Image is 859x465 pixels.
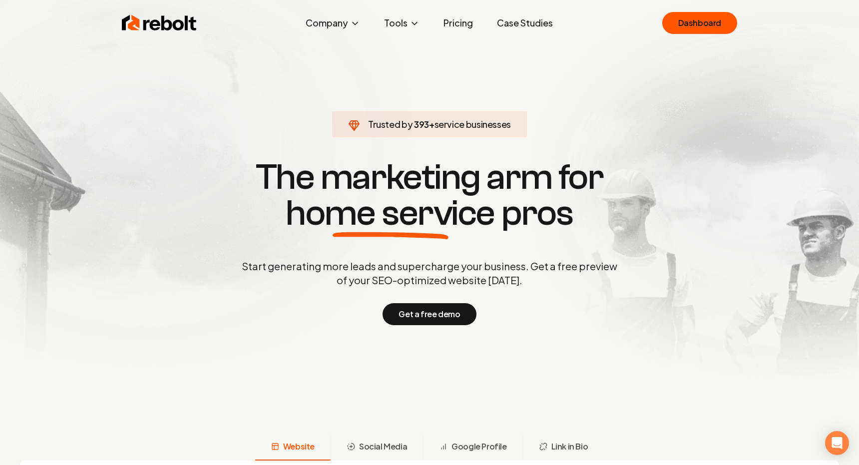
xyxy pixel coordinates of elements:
button: Social Media [331,435,423,461]
button: Link in Bio [523,435,604,461]
span: + [429,118,434,130]
div: Open Intercom Messenger [825,431,849,455]
button: Company [298,13,368,33]
span: Link in Bio [551,441,588,453]
button: Get a free demo [383,303,476,325]
h1: The marketing arm for pros [190,159,669,231]
a: Case Studies [489,13,561,33]
button: Tools [376,13,428,33]
span: 393 [414,117,429,131]
a: Dashboard [662,12,737,34]
a: Pricing [435,13,481,33]
span: home service [286,195,495,231]
button: Google Profile [423,435,522,461]
p: Start generating more leads and supercharge your business. Get a free preview of your SEO-optimiz... [240,259,619,287]
span: Trusted by [368,118,413,130]
span: Google Profile [451,441,506,453]
span: Social Media [359,441,407,453]
img: Rebolt Logo [122,13,197,33]
span: Website [283,441,315,453]
span: service businesses [434,118,511,130]
button: Website [255,435,331,461]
